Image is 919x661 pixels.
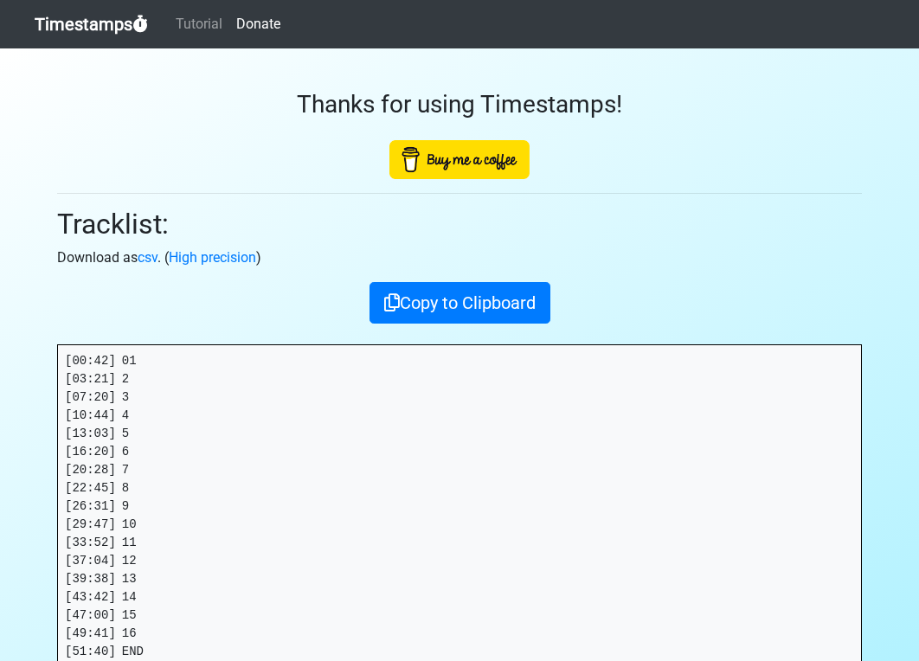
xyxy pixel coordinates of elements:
[57,90,862,119] h3: Thanks for using Timestamps!
[370,282,550,324] button: Copy to Clipboard
[229,7,287,42] a: Donate
[57,247,862,268] p: Download as . ( )
[169,7,229,42] a: Tutorial
[389,140,530,179] img: Buy Me A Coffee
[138,249,157,266] a: csv
[57,208,862,241] h2: Tracklist:
[35,7,148,42] a: Timestamps
[169,249,256,266] a: High precision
